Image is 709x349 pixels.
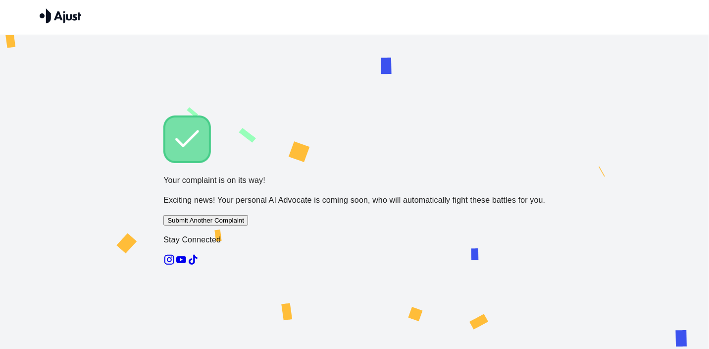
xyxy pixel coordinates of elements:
[40,8,81,23] img: Ajust
[163,174,545,186] p: Your complaint is on its way!
[163,215,248,226] button: Submit Another Complaint
[163,116,211,163] img: Check!
[163,234,545,246] p: Stay Connected
[163,194,545,206] p: Exciting news! Your personal AI Advocate is coming soon, who will automatically fight these battl...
